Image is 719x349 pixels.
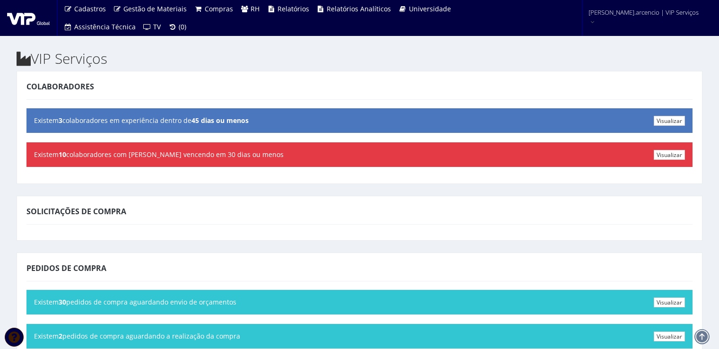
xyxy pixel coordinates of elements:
span: Solicitações de Compra [26,206,126,217]
span: Compras [205,4,233,13]
b: 45 dias ou menos [191,116,249,125]
a: (0) [165,18,190,36]
span: Universidade [409,4,451,13]
b: 10 [59,150,66,159]
b: 3 [59,116,62,125]
div: Existem pedidos de compra aguardando a realização da compra [26,324,693,349]
h2: VIP Serviços [17,51,702,66]
span: Cadastros [74,4,106,13]
span: Colaboradores [26,81,94,92]
a: Visualizar [654,116,685,126]
a: Visualizar [654,297,685,307]
a: Visualizar [654,150,685,160]
span: (0) [179,22,186,31]
span: [PERSON_NAME].arcencio | VIP Serviços [589,8,699,17]
a: Visualizar [654,332,685,341]
span: Relatórios Analíticos [327,4,391,13]
div: Existem colaboradores com [PERSON_NAME] vencendo em 30 dias ou menos [26,142,693,167]
a: TV [139,18,165,36]
div: Existem pedidos de compra aguardando envio de orçamentos [26,290,693,314]
div: Existem colaboradores em experiência dentro de [26,108,693,133]
span: TV [153,22,161,31]
span: RH [251,4,260,13]
span: Relatórios [277,4,309,13]
a: Assistência Técnica [60,18,139,36]
span: Pedidos de Compra [26,263,106,273]
b: 30 [59,297,66,306]
span: Assistência Técnica [74,22,136,31]
span: Gestão de Materiais [123,4,187,13]
b: 2 [59,332,62,340]
img: logo [7,11,50,25]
